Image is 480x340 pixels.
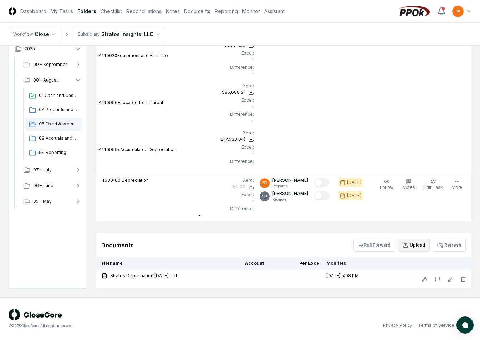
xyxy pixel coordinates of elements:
span: Depreciation [122,177,149,183]
span: Follow [380,185,394,190]
div: Xero : [198,177,254,184]
div: Documents [101,241,134,249]
p: 4140020 Equipment and Furniture [99,52,193,59]
div: Difference: [198,206,254,212]
div: 08 - August [17,88,87,162]
button: Upload [398,239,430,252]
button: Notes [401,177,417,192]
div: - [198,212,254,218]
span: 2025 [25,46,35,52]
a: Privacy Policy [383,322,412,329]
span: BR [262,180,267,186]
button: $0.00 [233,184,254,190]
span: 08 - August [33,77,58,83]
button: Follow [378,177,395,192]
div: Difference: [198,158,254,165]
p: 4140999 xAccumulated Depreciation [99,146,193,153]
button: atlas-launcher [456,316,474,334]
div: $85,688.31 [222,89,245,96]
div: - [198,50,254,63]
img: Logo [9,7,16,15]
a: 09 Accruals and Other Current Liabilities [26,132,82,145]
button: 2025 [9,41,87,57]
span: 06 - June [33,182,53,189]
a: Reporting [215,7,238,15]
td: [DATE] 5:08 PM [323,270,383,289]
div: Subsidiary [78,31,100,37]
div: Xero : [198,130,254,136]
a: 04 Prepaids and Other Current Assets [26,104,82,117]
span: 04 Prepaids and Other Current Assets [39,107,79,113]
a: 99 Reporting [26,146,82,159]
button: Mark complete [314,178,330,187]
span: Notes [402,185,415,190]
span: 09 - September [33,61,67,68]
div: [DATE] [347,192,361,199]
a: 01 Cash and Cash Equivalents [26,89,82,102]
a: Assistant [264,7,285,15]
div: Difference: [198,64,254,71]
button: 06 - June [17,178,87,194]
a: Dashboard [20,7,46,15]
a: Checklist [101,7,122,15]
span: Edit Task [424,185,443,190]
div: © 2025 CloseCore. All rights reserved. [9,323,240,329]
div: Excel: [198,97,254,103]
button: Roll Forward [353,239,395,252]
div: - [198,97,254,110]
a: Terms of Service [418,322,454,329]
span: 01 Cash and Cash Equivalents [39,92,79,99]
button: Edit Task [422,177,444,192]
span: BR [456,9,460,14]
span: 99 Reporting [39,149,79,156]
div: - [198,111,254,124]
div: Difference: [198,111,254,118]
button: BR [451,5,464,18]
button: $85,688.31 [222,89,254,96]
nav: breadcrumb [9,27,165,41]
span: 05 - May [33,198,52,205]
a: Monitor [242,7,260,15]
span: 07 - July [33,167,52,173]
button: 05 - May [17,194,87,209]
button: Refresh [433,239,466,252]
span: 09 Accruals and Other Current Liabilities [39,135,79,141]
button: 08 - August [17,72,87,88]
div: [DATE] [347,179,361,186]
div: - [198,144,254,157]
button: ($17,530.04) [219,136,254,143]
a: My Tasks [51,7,73,15]
span: 4630100 [102,177,121,183]
a: 05 Fixed Assets [26,118,82,131]
div: 2025 [9,57,87,211]
div: - [198,64,254,77]
th: Modified [323,257,383,270]
div: - [198,158,254,171]
a: Stratos Depreciation [DATE].pdf [102,273,239,279]
div: $0.00 [233,184,245,190]
button: 07 - July [17,162,87,178]
img: logo [9,309,62,320]
th: Account [242,257,281,270]
div: Xero : [198,83,254,89]
img: PPOk logo [397,6,432,17]
p: Reviewer [272,197,308,202]
button: More [450,177,464,192]
th: Per Excel [281,257,323,270]
button: Mark complete [314,191,330,200]
p: [PERSON_NAME] [272,190,308,197]
th: Filename [96,257,242,270]
a: Documents [184,7,210,15]
div: - [198,191,254,204]
div: Excel: [198,191,254,198]
a: Folders [77,7,96,15]
p: [PERSON_NAME] [272,177,308,184]
a: Notes [166,7,180,15]
div: Excel: [198,144,254,150]
div: ($17,530.04) [219,136,245,143]
div: Excel: [198,50,254,56]
span: 05 Fixed Assets [39,121,79,127]
a: Reconciliations [126,7,162,15]
p: 4140996 Allocated from Parent [99,99,193,106]
p: Preparer [272,184,308,189]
